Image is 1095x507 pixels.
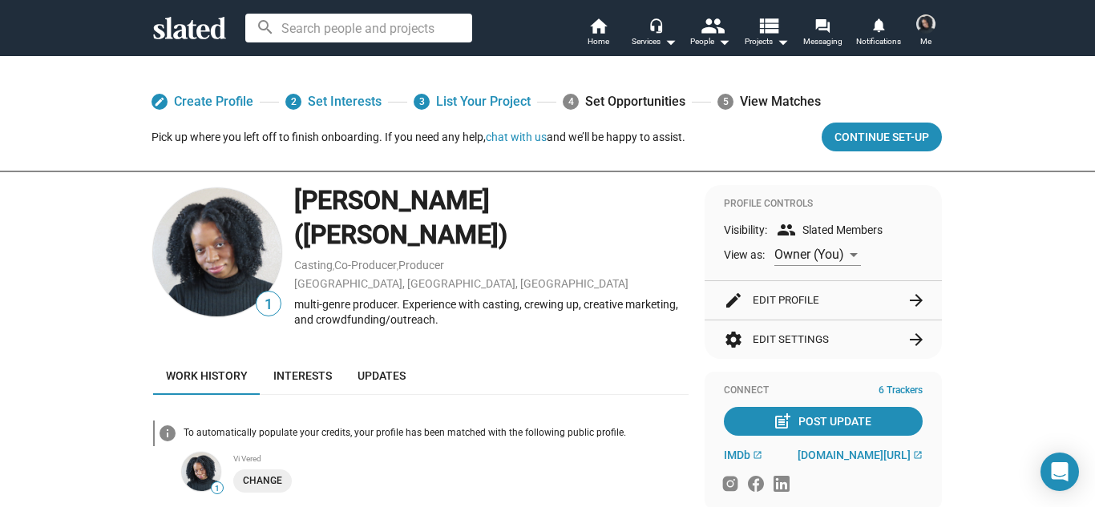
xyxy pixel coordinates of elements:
[397,262,398,271] span: ,
[822,123,942,151] button: Continue Set-up
[724,449,762,461] a: IMDb
[233,469,292,493] button: Change
[724,198,923,211] div: Profile Controls
[717,87,821,116] div: View Matches
[834,123,929,151] span: Continue Set-up
[871,17,886,32] mat-icon: notifications
[166,369,248,382] span: Work history
[916,14,935,34] img: Lania Stewart (Lania Kayell)
[233,454,689,463] div: Vi Vered
[682,16,738,51] button: People
[745,32,789,51] span: Projects
[913,450,923,460] mat-icon: open_in_new
[245,14,472,42] input: Search people and projects
[486,131,547,143] button: chat with us
[724,320,923,359] button: Edit Settings
[724,384,923,397] div: Connect
[757,14,780,37] mat-icon: view_list
[907,330,926,349] mat-icon: arrow_forward
[334,259,397,272] a: Co-Producer
[333,262,334,271] span: ,
[814,18,830,33] mat-icon: forum
[414,94,430,110] span: 3
[257,294,281,316] span: 1
[212,484,223,493] span: 1
[690,32,730,51] div: People
[1040,453,1079,491] div: Open Intercom Messenger
[773,412,792,431] mat-icon: post_add
[152,87,253,116] a: Create Profile
[753,450,762,460] mat-icon: open_in_new
[714,32,733,51] mat-icon: arrow_drop_down
[649,18,663,32] mat-icon: headset_mic
[724,407,923,436] button: Post Update
[626,16,682,51] button: Services
[773,32,792,51] mat-icon: arrow_drop_down
[570,16,626,51] a: Home
[182,453,220,491] img: undefined
[153,356,261,395] a: Work history
[294,277,628,290] a: [GEOGRAPHIC_DATA], [GEOGRAPHIC_DATA], [GEOGRAPHIC_DATA]
[294,183,689,251] div: [PERSON_NAME] ([PERSON_NAME])
[154,96,165,107] mat-icon: edit
[879,384,923,397] span: 6 Trackers
[563,87,685,116] div: Set Opportunities
[158,424,177,443] mat-icon: info
[724,281,923,320] button: Edit Profile
[588,32,609,51] span: Home
[345,356,418,395] a: Updates
[285,87,382,116] a: 2Set Interests
[152,130,685,145] div: Pick up where you left off to finish onboarding. If you need any help, and we’ll be happy to assist.
[563,94,579,110] span: 4
[724,291,743,310] mat-icon: edit
[398,259,444,272] a: Producer
[285,94,301,110] span: 2
[588,16,608,35] mat-icon: home
[798,449,923,461] a: [DOMAIN_NAME][URL]
[261,356,345,395] a: Interests
[701,14,724,37] mat-icon: people
[724,449,750,461] span: IMDb
[273,369,332,382] span: Interests
[358,369,406,382] span: Updates
[294,297,689,327] div: multi-genre producer. Experience with casting, crewing up, creative marketing, and crowdfunding/o...
[907,291,926,310] mat-icon: arrow_forward
[856,32,901,51] span: Notifications
[798,449,911,461] span: [DOMAIN_NAME][URL]
[803,32,842,51] span: Messaging
[738,16,794,51] button: Projects
[632,32,677,51] div: Services
[661,32,680,51] mat-icon: arrow_drop_down
[794,16,851,51] a: Messaging
[294,259,333,272] a: Casting
[777,220,796,239] mat-icon: group
[243,473,282,489] span: Change
[414,87,531,116] a: 3List Your Project
[717,94,733,110] span: 5
[184,427,689,440] div: To automatically populate your credits, your profile has been matched with the following public p...
[776,407,871,436] div: Post Update
[153,188,281,316] img: Lania Stewart (Lania Kayell)
[724,220,923,239] div: Visibility: Slated Members
[851,16,907,51] a: Notifications
[724,330,743,349] mat-icon: settings
[774,247,844,262] span: Owner (You)
[724,247,765,263] span: View as:
[920,32,931,51] span: Me
[907,11,945,53] button: Lania Stewart (Lania Kayell)Me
